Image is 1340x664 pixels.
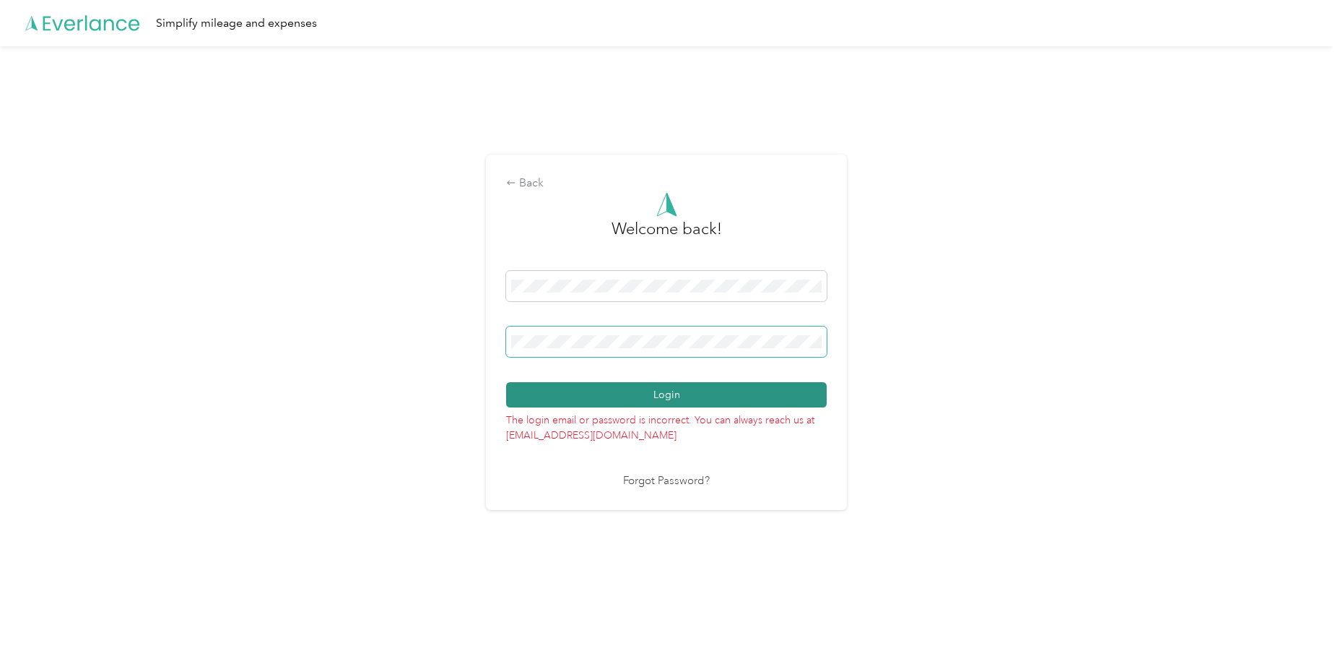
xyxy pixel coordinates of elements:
[506,175,827,192] div: Back
[612,217,722,256] h3: greeting
[506,382,827,408] button: Login
[623,473,710,490] a: Forgot Password?
[506,408,827,443] p: The login email or password is incorrect. You can always reach us at [EMAIL_ADDRESS][DOMAIN_NAME]
[156,14,317,33] div: Simplify mileage and expenses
